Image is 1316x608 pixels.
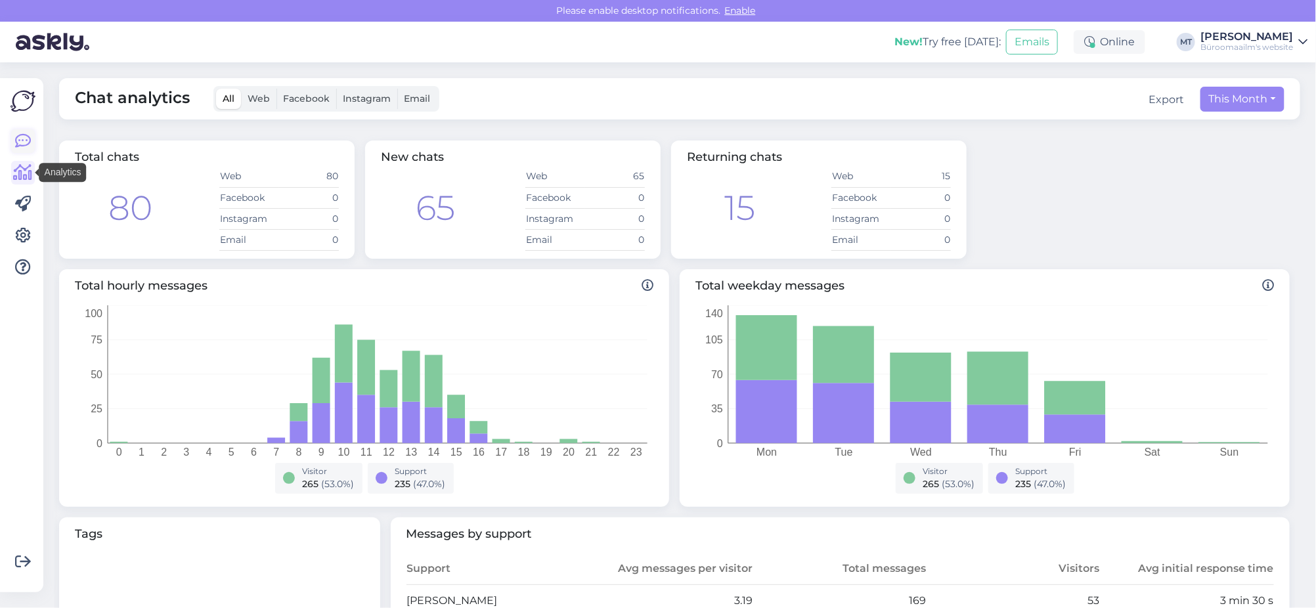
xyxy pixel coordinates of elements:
tspan: 20 [563,446,575,458]
td: 80 [279,166,339,187]
div: Try free [DATE]: [894,34,1001,50]
tspan: 35 [711,403,723,414]
tspan: 12 [383,446,395,458]
td: 65 [585,166,645,187]
div: Support [1016,466,1066,477]
tspan: 21 [585,446,597,458]
th: Total messages [753,554,927,585]
td: Email [831,229,891,250]
span: Web [248,93,270,104]
tspan: 11 [361,446,372,458]
tspan: Sun [1220,446,1239,458]
tspan: Mon [757,446,777,458]
th: Avg messages per visitor [580,554,753,585]
button: Emails [1006,30,1058,54]
tspan: 23 [630,446,642,458]
span: 265 [923,478,940,490]
tspan: 0 [717,437,723,448]
tspan: 0 [116,446,122,458]
td: Web [831,166,891,187]
span: New chats [381,150,444,164]
div: 80 [108,183,152,234]
div: Visitor [923,466,975,477]
tspan: 105 [705,334,723,345]
td: 0 [585,229,645,250]
tspan: 18 [518,446,530,458]
td: Email [525,229,585,250]
span: ( 53.0 %) [322,478,355,490]
tspan: 25 [91,403,102,414]
tspan: 75 [91,334,102,345]
td: 15 [891,166,951,187]
td: Instagram [831,208,891,229]
tspan: Thu [989,446,1007,458]
span: Instagram [343,93,391,104]
span: Facebook [283,93,330,104]
td: Facebook [525,187,585,208]
tspan: 2 [161,446,167,458]
tspan: 9 [318,446,324,458]
a: [PERSON_NAME]Büroomaailm's website [1200,32,1308,53]
span: Returning chats [687,150,782,164]
div: Büroomaailm's website [1200,42,1294,53]
tspan: 50 [91,368,102,380]
th: Support [406,554,580,585]
tspan: 5 [229,446,234,458]
span: 235 [1016,478,1032,490]
span: ( 47.0 %) [1034,478,1066,490]
span: Email [404,93,430,104]
td: 0 [891,208,951,229]
tspan: Fri [1069,446,1082,458]
th: Visitors [927,554,1100,585]
div: 15 [725,183,756,234]
td: Email [219,229,279,250]
td: 0 [891,187,951,208]
tspan: 1 [139,446,144,458]
span: ( 47.0 %) [414,478,446,490]
span: Tags [75,525,364,543]
tspan: 14 [428,446,440,458]
button: This Month [1200,87,1284,112]
td: Facebook [219,187,279,208]
tspan: 22 [608,446,620,458]
tspan: 3 [183,446,189,458]
div: Visitor [303,466,355,477]
tspan: 4 [206,446,212,458]
tspan: 0 [97,437,102,448]
div: 65 [416,183,455,234]
td: Web [219,166,279,187]
tspan: 15 [450,446,462,458]
span: Enable [721,5,760,16]
td: 0 [279,208,339,229]
span: Total hourly messages [75,277,653,295]
tspan: 140 [705,307,723,318]
tspan: 100 [85,307,102,318]
td: 0 [585,208,645,229]
td: Instagram [219,208,279,229]
span: All [223,93,234,104]
tspan: 13 [405,446,417,458]
b: New! [894,35,923,48]
th: Avg initial response time [1101,554,1274,585]
span: Total chats [75,150,139,164]
span: 265 [303,478,319,490]
button: Export [1149,92,1185,108]
tspan: Tue [835,446,853,458]
tspan: 6 [251,446,257,458]
span: Chat analytics [75,86,190,112]
div: Analytics [39,163,87,182]
span: Messages by support [406,525,1275,543]
tspan: 10 [338,446,350,458]
td: 0 [585,187,645,208]
span: ( 53.0 %) [942,478,975,490]
div: MT [1177,33,1195,51]
div: Support [395,466,446,477]
tspan: 17 [495,446,507,458]
tspan: 19 [540,446,552,458]
span: Total weekday messages [695,277,1274,295]
div: [PERSON_NAME] [1200,32,1294,42]
td: 0 [279,229,339,250]
tspan: Wed [910,446,932,458]
td: Web [525,166,585,187]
